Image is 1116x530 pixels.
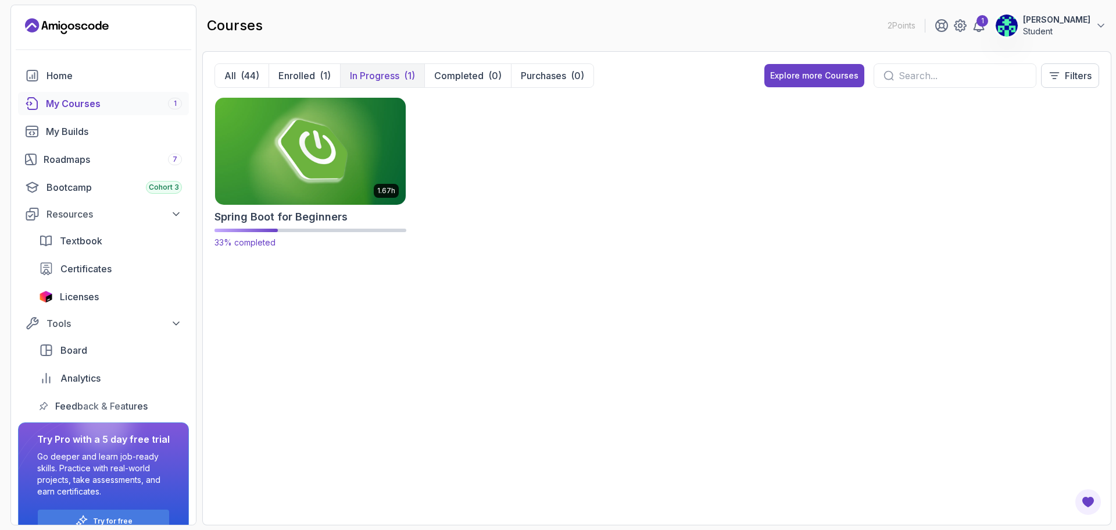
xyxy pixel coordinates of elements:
button: All(44) [215,64,269,87]
div: My Courses [46,97,182,111]
p: Filters [1065,69,1092,83]
h2: courses [207,16,263,35]
input: Search... [899,69,1026,83]
div: Roadmaps [44,152,182,166]
img: Spring Boot for Beginners card [210,95,410,207]
p: 1.67h [377,186,395,195]
span: Certificates [60,262,112,276]
button: Completed(0) [424,64,511,87]
div: (1) [320,69,331,83]
a: certificates [32,257,189,280]
p: [PERSON_NAME] [1023,14,1090,26]
a: Try for free [93,517,133,526]
a: 1 [972,19,986,33]
span: Board [60,343,87,357]
div: Home [46,69,182,83]
a: feedback [32,394,189,418]
div: Bootcamp [46,180,182,194]
a: analytics [32,367,189,390]
span: Feedback & Features [55,399,148,413]
p: In Progress [350,69,399,83]
p: Student [1023,26,1090,37]
a: bootcamp [18,176,189,199]
p: 2 Points [888,20,915,31]
div: (0) [571,69,584,83]
button: Tools [18,313,189,334]
button: Resources [18,204,189,225]
span: Analytics [60,371,101,385]
a: roadmaps [18,148,189,171]
div: Tools [46,316,182,330]
span: Textbook [60,234,102,248]
a: builds [18,120,189,143]
div: (44) [241,69,259,83]
div: 1 [977,15,988,27]
a: courses [18,92,189,115]
span: 1 [174,99,177,108]
div: Explore more Courses [770,70,859,81]
button: Open Feedback Button [1074,488,1102,516]
button: Purchases(0) [511,64,593,87]
a: home [18,64,189,87]
div: (0) [488,69,502,83]
p: Enrolled [278,69,315,83]
p: Purchases [521,69,566,83]
a: board [32,339,189,362]
img: user profile image [996,15,1018,37]
button: Enrolled(1) [269,64,340,87]
div: My Builds [46,125,182,138]
a: textbook [32,229,189,252]
span: Licenses [60,290,99,304]
a: Landing page [25,17,109,35]
div: Resources [46,207,182,221]
button: In Progress(1) [340,64,424,87]
span: Cohort 3 [149,183,179,192]
p: Go deeper and learn job-ready skills. Practice with real-world projects, take assessments, and ea... [37,451,170,497]
p: Completed [434,69,484,83]
div: (1) [404,69,415,83]
a: licenses [32,285,189,308]
img: jetbrains icon [39,291,53,303]
button: user profile image[PERSON_NAME]Student [995,14,1107,37]
span: 33% completed [214,237,276,247]
h2: Spring Boot for Beginners [214,209,348,225]
button: Explore more Courses [764,64,864,87]
button: Filters [1041,63,1099,88]
span: 7 [173,155,177,164]
p: All [224,69,236,83]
